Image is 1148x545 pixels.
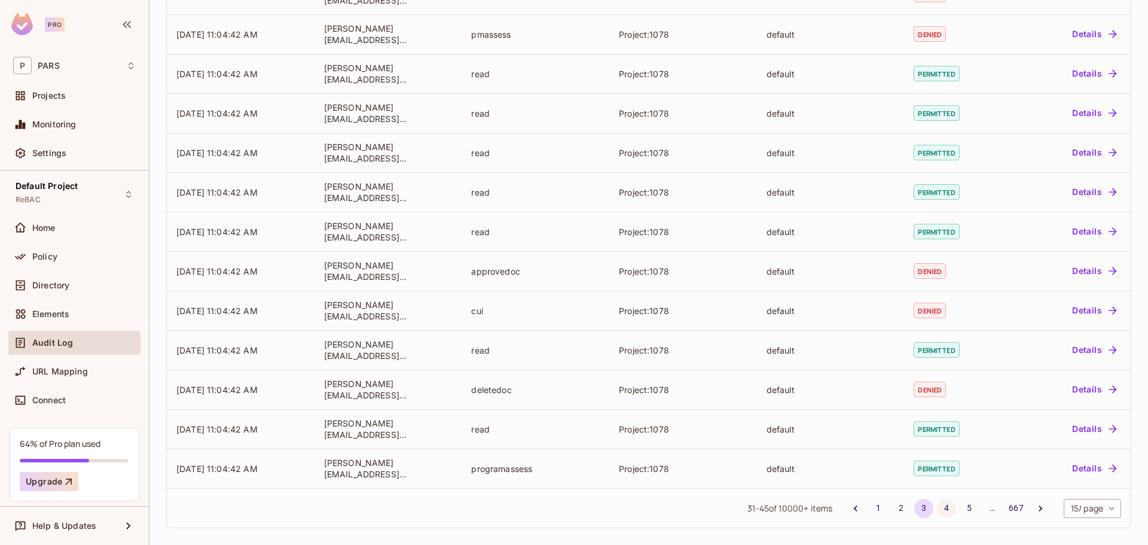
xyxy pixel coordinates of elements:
[176,108,258,118] span: [DATE] 11:04:42 AM
[471,68,600,80] div: read
[471,384,600,395] div: deletedoc
[619,187,747,198] div: Project:1078
[619,463,747,474] div: Project:1078
[20,438,100,449] div: 64% of Pro plan used
[324,23,453,45] div: [PERSON_NAME][EMAIL_ADDRESS][DOMAIN_NAME]
[1067,261,1121,281] button: Details
[176,69,258,79] span: [DATE] 11:04:42 AM
[982,502,1002,514] div: …
[45,17,65,32] div: Pro
[767,29,895,40] div: default
[324,141,453,164] div: [PERSON_NAME][EMAIL_ADDRESS][DOMAIN_NAME]
[619,29,747,40] div: Project:1078
[767,424,895,435] div: default
[176,29,258,39] span: [DATE] 11:04:42 AM
[32,281,69,290] span: Directory
[914,224,959,239] span: permitted
[32,91,66,101] span: Projects
[914,105,959,121] span: permitted
[767,147,895,159] div: default
[767,345,895,356] div: default
[471,305,600,316] div: cui
[767,187,895,198] div: default
[914,184,959,200] span: permitted
[13,57,32,74] span: P
[324,62,453,85] div: [PERSON_NAME][EMAIL_ADDRESS][DOMAIN_NAME]
[1064,499,1121,518] div: 15 / page
[324,457,453,480] div: [PERSON_NAME][EMAIL_ADDRESS][DOMAIN_NAME]
[324,339,453,361] div: [PERSON_NAME][EMAIL_ADDRESS][DOMAIN_NAME]
[32,309,69,319] span: Elements
[176,424,258,434] span: [DATE] 11:04:42 AM
[891,499,911,518] button: Go to page 2
[619,345,747,356] div: Project:1078
[619,108,747,119] div: Project:1078
[471,226,600,238] div: read
[471,424,600,435] div: read
[324,260,453,282] div: [PERSON_NAME][EMAIL_ADDRESS][DOMAIN_NAME]
[619,305,747,316] div: Project:1078
[324,299,453,322] div: [PERSON_NAME][EMAIL_ADDRESS][DOMAIN_NAME]
[176,187,258,197] span: [DATE] 11:04:42 AM
[619,147,747,159] div: Project:1078
[20,472,78,491] button: Upgrade
[767,463,895,474] div: default
[32,338,73,348] span: Audit Log
[471,147,600,159] div: read
[32,120,77,129] span: Monitoring
[32,148,66,158] span: Settings
[471,29,600,40] div: pmassess
[16,181,78,191] span: Default Project
[324,102,453,124] div: [PERSON_NAME][EMAIL_ADDRESS][DOMAIN_NAME]
[1067,222,1121,241] button: Details
[914,26,946,42] span: denied
[324,181,453,203] div: [PERSON_NAME][EMAIL_ADDRESS][DOMAIN_NAME]
[176,306,258,316] span: [DATE] 11:04:42 AM
[914,263,946,279] span: denied
[1067,380,1121,399] button: Details
[619,68,747,80] div: Project:1078
[1067,25,1121,44] button: Details
[914,421,959,437] span: permitted
[1005,499,1027,518] button: Go to page 667
[1067,419,1121,439] button: Details
[324,220,453,243] div: [PERSON_NAME][EMAIL_ADDRESS][DOMAIN_NAME]
[914,342,959,358] span: permitted
[32,223,56,233] span: Home
[937,499,956,518] button: Go to page 4
[176,345,258,355] span: [DATE] 11:04:42 AM
[914,66,959,81] span: permitted
[619,266,747,277] div: Project:1078
[1067,301,1121,320] button: Details
[844,499,1051,518] nav: pagination navigation
[1067,103,1121,123] button: Details
[1067,340,1121,360] button: Details
[1067,143,1121,162] button: Details
[619,226,747,238] div: Project:1078
[176,385,258,395] span: [DATE] 11:04:42 AM
[914,499,933,518] button: page 3
[324,418,453,440] div: [PERSON_NAME][EMAIL_ADDRESS][DOMAIN_NAME]
[16,195,41,205] span: ReBAC
[914,145,959,160] span: permitted
[767,108,895,119] div: default
[960,499,979,518] button: Go to page 5
[1067,64,1121,83] button: Details
[767,266,895,277] div: default
[471,108,600,119] div: read
[914,303,946,318] span: denied
[767,226,895,238] div: default
[767,384,895,395] div: default
[619,384,747,395] div: Project:1078
[176,227,258,237] span: [DATE] 11:04:42 AM
[471,345,600,356] div: read
[32,367,88,376] span: URL Mapping
[176,464,258,474] span: [DATE] 11:04:42 AM
[869,499,888,518] button: Go to page 1
[32,395,66,405] span: Connect
[1031,499,1050,518] button: Go to next page
[471,463,600,474] div: programassess
[32,252,57,261] span: Policy
[767,305,895,316] div: default
[1067,182,1121,202] button: Details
